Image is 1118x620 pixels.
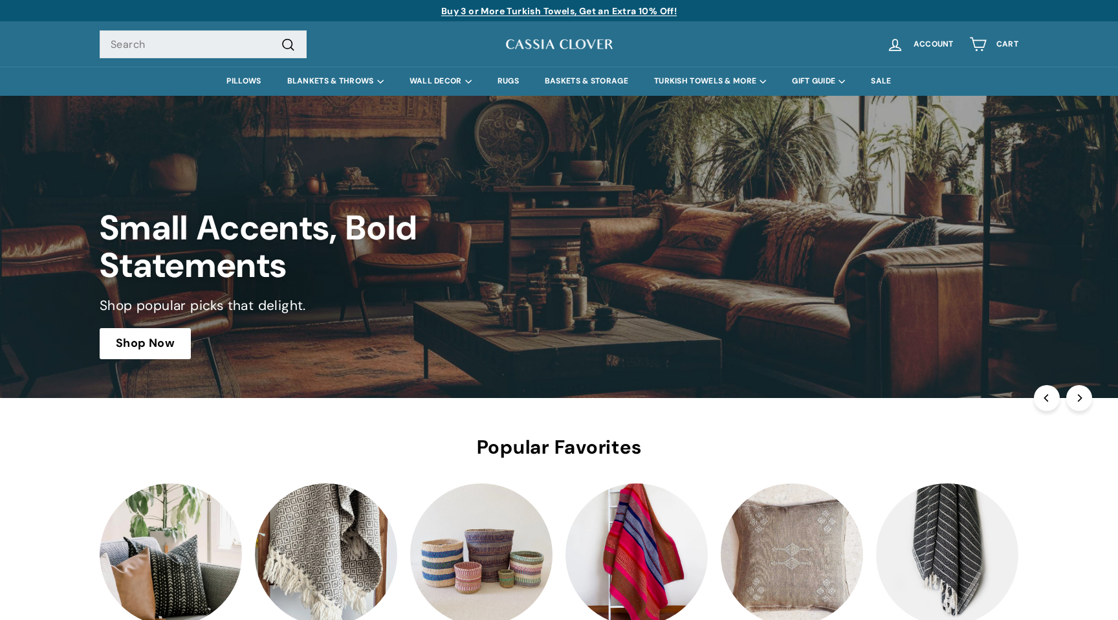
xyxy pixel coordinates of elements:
[914,40,954,49] span: Account
[397,67,485,96] summary: WALL DECOR
[961,25,1026,63] a: Cart
[1066,385,1092,411] button: Next
[641,67,779,96] summary: TURKISH TOWELS & MORE
[879,25,961,63] a: Account
[214,67,274,96] a: PILLOWS
[100,437,1018,458] h2: Popular Favorites
[100,30,307,59] input: Search
[779,67,858,96] summary: GIFT GUIDE
[274,67,397,96] summary: BLANKETS & THROWS
[74,67,1044,96] div: Primary
[441,5,677,17] a: Buy 3 or More Turkish Towels, Get an Extra 10% Off!
[485,67,532,96] a: RUGS
[532,67,641,96] a: BASKETS & STORAGE
[858,67,904,96] a: SALE
[996,40,1018,49] span: Cart
[1034,385,1060,411] button: Previous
